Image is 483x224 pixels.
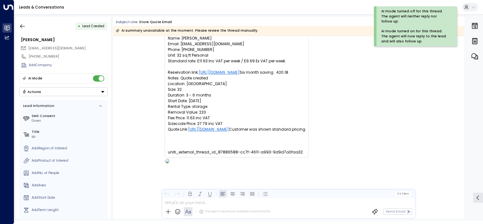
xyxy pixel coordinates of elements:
div: Mr [32,134,106,140]
button: Actions [19,87,107,96]
div: AI mode turned off for this thread. The agent will neither reply nor follow up. [381,9,448,24]
div: Button group with a nested menu [19,87,107,96]
label: SMS Consent [32,114,106,119]
label: Title [32,129,106,134]
div: [PHONE_NUMBER] [29,54,107,59]
span: Cc Bcc [397,192,409,195]
pre: Name: [PERSON_NAME] Email: [EMAIL_ADDRESS][DOMAIN_NAME] Phone: [PHONE_NUMBER] Unit: 32 sq ft Pers... [168,35,305,155]
div: AI Mode [28,75,42,82]
a: [URL][DOMAIN_NAME] [199,70,240,75]
div: AddProduct of Interest [32,158,106,163]
div: Given [32,118,106,123]
div: AI mode turned on for this thread. The agent will now reply to the lead and will also follow up. [381,29,448,44]
div: Store Quote Email [139,20,172,25]
span: [EMAIL_ADDRESS][DOMAIN_NAME] [28,46,86,51]
div: AddRegion of Interest [32,146,106,151]
button: Cc|Bcc [395,191,411,196]
span: | [402,192,403,195]
img: OLIVIA PARKER [165,159,169,163]
div: • [78,22,80,30]
div: The agent signature is added automatically [199,209,271,214]
div: AddStart Date [32,195,106,200]
div: [PERSON_NAME] [21,37,107,43]
div: AddTerm Length [32,208,106,213]
button: Undo [163,190,171,197]
a: [URL][DOMAIN_NAME] [188,127,229,132]
span: Lead Created [82,24,104,28]
span: brendonsarge@gmail.com [28,46,86,51]
div: AddArea [32,183,106,188]
div: AddCompany [29,63,107,68]
div: AddNo. of People [32,171,106,176]
button: Redo [173,190,181,197]
span: Subject Line: [116,20,138,24]
div: Actions [22,90,41,94]
div: Lead Information [21,103,54,109]
a: Leads & Conversations [19,4,64,10]
div: AI summary unavailable at the moment. Please review the thread manually. [116,28,258,34]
